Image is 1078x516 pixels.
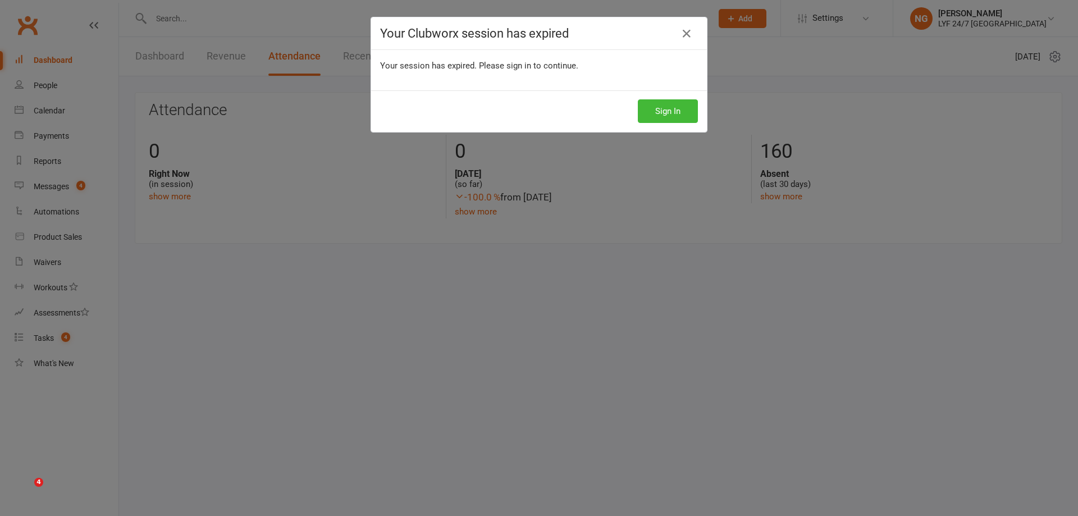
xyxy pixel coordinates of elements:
[380,26,698,40] h4: Your Clubworx session has expired
[678,25,696,43] a: Close
[34,478,43,487] span: 4
[11,478,38,505] iframe: Intercom live chat
[380,61,578,71] span: Your session has expired. Please sign in to continue.
[638,99,698,123] button: Sign In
